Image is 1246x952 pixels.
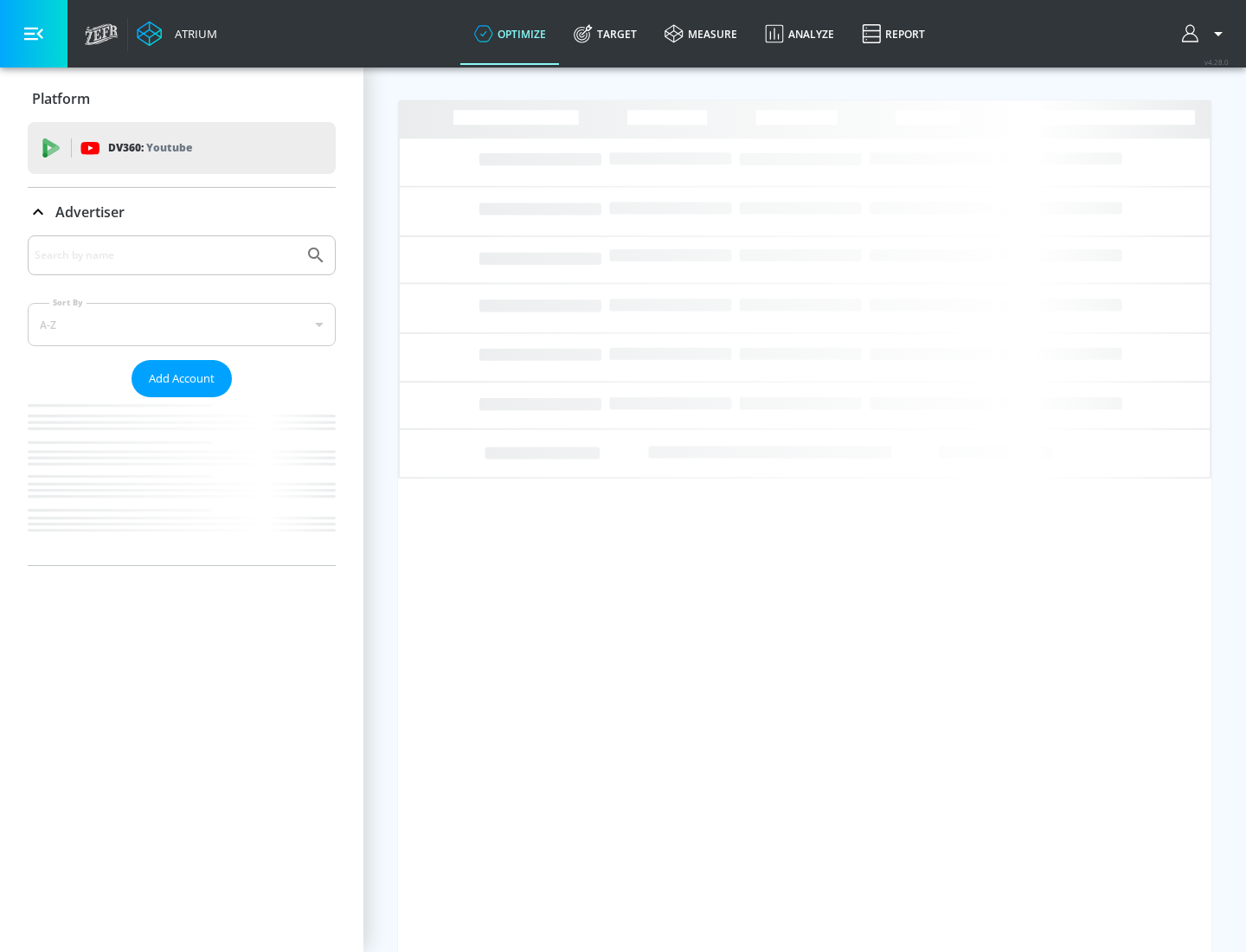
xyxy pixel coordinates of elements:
span: v 4.28.0 [1204,57,1229,67]
p: DV360: [108,138,192,158]
a: measure [651,3,751,65]
a: Atrium [137,21,217,47]
a: Analyze [751,3,848,65]
div: A-Z [28,303,336,346]
div: Platform [28,74,336,123]
label: Sort By [49,297,87,308]
div: DV360: Youtube [28,122,336,174]
div: Advertiser [28,235,336,565]
span: Add Account [149,369,215,389]
div: Atrium [168,26,217,42]
input: Search by name [35,244,297,267]
button: Add Account [132,360,232,397]
div: Advertiser [28,188,336,236]
a: optimize [460,3,560,65]
nav: list of Advertiser [28,397,336,565]
p: Youtube [146,138,192,157]
p: Platform [32,89,90,108]
p: Advertiser [55,203,125,222]
a: Target [560,3,651,65]
a: Report [848,3,939,65]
